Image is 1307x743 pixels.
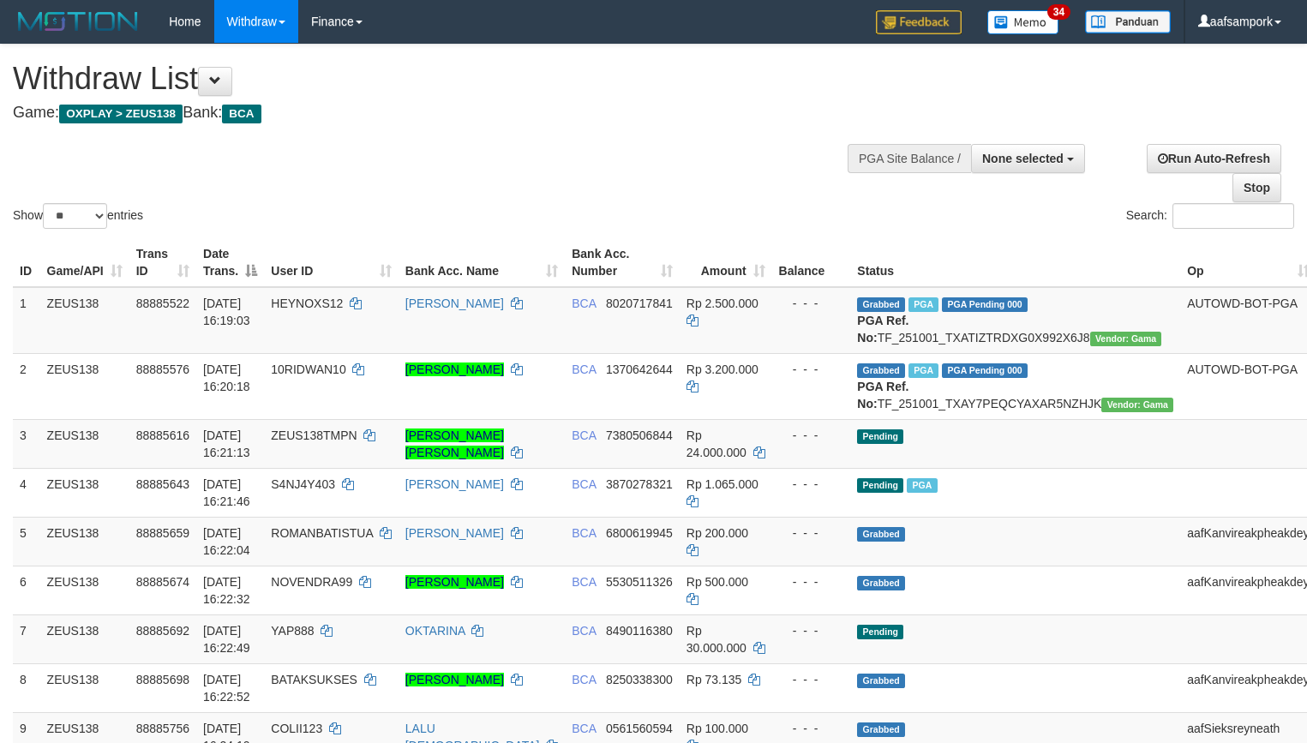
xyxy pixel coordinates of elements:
[606,477,673,491] span: Copy 3870278321 to clipboard
[686,624,746,655] span: Rp 30.000.000
[13,203,143,229] label: Show entries
[136,363,189,376] span: 88885576
[572,673,596,686] span: BCA
[857,527,905,542] span: Grabbed
[271,477,335,491] span: S4NJ4Y403
[405,428,504,459] a: [PERSON_NAME] [PERSON_NAME]
[40,614,129,663] td: ZEUS138
[779,361,844,378] div: - - -
[271,526,373,540] span: ROMANBATISTUA
[779,427,844,444] div: - - -
[13,663,40,712] td: 8
[1232,173,1281,202] a: Stop
[907,478,937,493] span: Marked by aafnoeunsreypich
[848,144,971,173] div: PGA Site Balance /
[13,614,40,663] td: 7
[686,428,746,459] span: Rp 24.000.000
[13,62,854,96] h1: Withdraw List
[779,573,844,590] div: - - -
[779,671,844,688] div: - - -
[13,468,40,517] td: 4
[222,105,261,123] span: BCA
[13,105,854,122] h4: Game: Bank:
[850,238,1180,287] th: Status
[857,380,908,410] b: PGA Ref. No:
[850,287,1180,354] td: TF_251001_TXATIZTRDXG0X992X6J8
[686,526,748,540] span: Rp 200.000
[13,566,40,614] td: 6
[908,363,938,378] span: Marked by aafnoeunsreypich
[136,477,189,491] span: 88885643
[203,624,250,655] span: [DATE] 16:22:49
[876,10,962,34] img: Feedback.jpg
[971,144,1085,173] button: None selected
[405,297,504,310] a: [PERSON_NAME]
[857,625,903,639] span: Pending
[264,238,399,287] th: User ID: activate to sort column ascending
[779,720,844,737] div: - - -
[40,663,129,712] td: ZEUS138
[1126,203,1294,229] label: Search:
[982,152,1064,165] span: None selected
[196,238,264,287] th: Date Trans.: activate to sort column descending
[271,673,357,686] span: BATAKSUKSES
[203,673,250,704] span: [DATE] 16:22:52
[405,363,504,376] a: [PERSON_NAME]
[1085,10,1171,33] img: panduan.png
[1047,4,1070,20] span: 34
[43,203,107,229] select: Showentries
[203,477,250,508] span: [DATE] 16:21:46
[606,673,673,686] span: Copy 8250338300 to clipboard
[572,477,596,491] span: BCA
[271,297,343,310] span: HEYNOXS12
[857,297,905,312] span: Grabbed
[1090,332,1162,346] span: Vendor URL: https://trx31.1velocity.biz
[40,238,129,287] th: Game/API: activate to sort column ascending
[857,478,903,493] span: Pending
[203,363,250,393] span: [DATE] 16:20:18
[405,477,504,491] a: [PERSON_NAME]
[13,517,40,566] td: 5
[572,526,596,540] span: BCA
[908,297,938,312] span: Marked by aafnoeunsreypich
[686,673,742,686] span: Rp 73.135
[40,566,129,614] td: ZEUS138
[565,238,680,287] th: Bank Acc. Number: activate to sort column ascending
[572,363,596,376] span: BCA
[271,363,345,376] span: 10RIDWAN10
[40,468,129,517] td: ZEUS138
[1101,398,1173,412] span: Vendor URL: https://trx31.1velocity.biz
[40,517,129,566] td: ZEUS138
[405,526,504,540] a: [PERSON_NAME]
[405,624,465,638] a: OKTARINA
[572,428,596,442] span: BCA
[572,722,596,735] span: BCA
[572,575,596,589] span: BCA
[779,524,844,542] div: - - -
[572,297,596,310] span: BCA
[136,624,189,638] span: 88885692
[405,673,504,686] a: [PERSON_NAME]
[399,238,565,287] th: Bank Acc. Name: activate to sort column ascending
[779,622,844,639] div: - - -
[857,576,905,590] span: Grabbed
[136,673,189,686] span: 88885698
[772,238,851,287] th: Balance
[606,575,673,589] span: Copy 5530511326 to clipboard
[13,9,143,34] img: MOTION_logo.png
[686,477,758,491] span: Rp 1.065.000
[13,287,40,354] td: 1
[40,353,129,419] td: ZEUS138
[606,526,673,540] span: Copy 6800619945 to clipboard
[1172,203,1294,229] input: Search:
[857,722,905,737] span: Grabbed
[686,297,758,310] span: Rp 2.500.000
[779,476,844,493] div: - - -
[203,428,250,459] span: [DATE] 16:21:13
[606,722,673,735] span: Copy 0561560594 to clipboard
[857,674,905,688] span: Grabbed
[136,428,189,442] span: 88885616
[606,428,673,442] span: Copy 7380506844 to clipboard
[606,624,673,638] span: Copy 8490116380 to clipboard
[203,575,250,606] span: [DATE] 16:22:32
